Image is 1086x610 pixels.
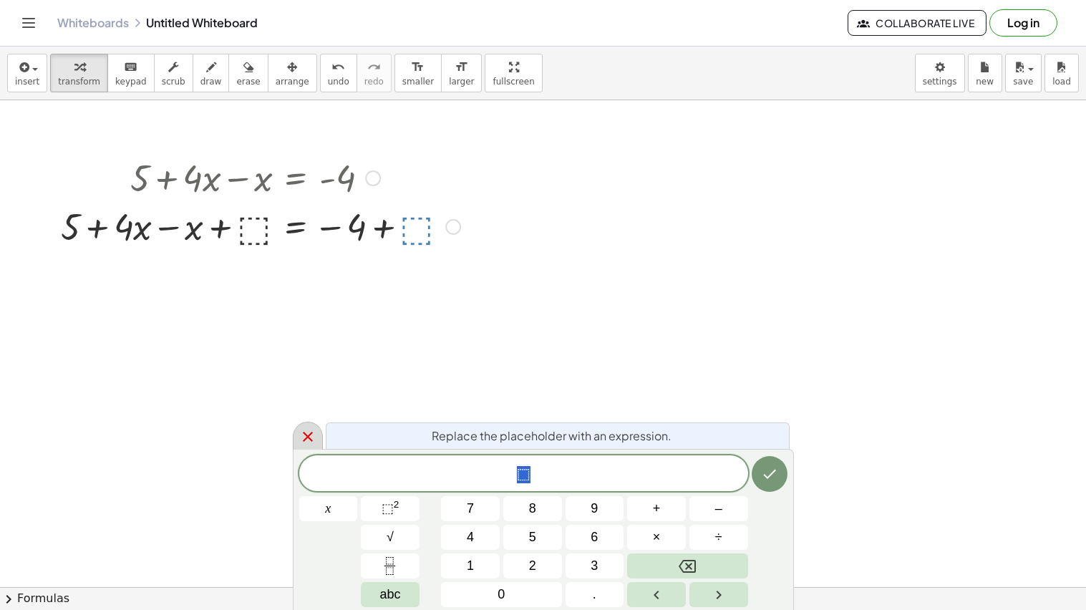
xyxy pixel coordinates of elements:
[328,77,349,87] span: undo
[593,585,596,604] span: .
[485,54,542,92] button: fullscreen
[566,553,624,578] button: 3
[498,585,505,604] span: 0
[320,54,357,92] button: undoundo
[124,59,137,76] i: keyboard
[15,77,39,87] span: insert
[364,77,384,87] span: redo
[715,499,722,518] span: –
[361,496,420,521] button: Squared
[387,528,394,547] span: √
[17,11,40,34] button: Toggle navigation
[455,59,468,76] i: format_size
[503,496,562,521] button: 8
[848,10,986,36] button: Collaborate Live
[923,77,957,87] span: settings
[627,553,747,578] button: Backspace
[441,496,500,521] button: 7
[228,54,268,92] button: erase
[449,77,474,87] span: larger
[591,556,598,576] span: 3
[591,528,598,547] span: 6
[467,556,474,576] span: 1
[627,496,686,521] button: Plus
[107,54,155,92] button: keyboardkeypad
[627,582,686,607] button: Left arrow
[467,499,474,518] span: 7
[1005,54,1042,92] button: save
[402,77,434,87] span: smaller
[394,499,399,510] sup: 2
[529,499,536,518] span: 8
[503,525,562,550] button: 5
[382,501,394,515] span: ⬚
[154,54,193,92] button: scrub
[58,77,100,87] span: transform
[394,54,442,92] button: format_sizesmaller
[493,77,534,87] span: fullscreen
[968,54,1002,92] button: new
[57,16,129,30] a: Whiteboards
[653,528,661,547] span: ×
[591,499,598,518] span: 9
[529,528,536,547] span: 5
[361,582,420,607] button: Alphabet
[331,59,345,76] i: undo
[976,77,994,87] span: new
[236,77,260,87] span: erase
[200,77,222,87] span: draw
[276,77,309,87] span: arrange
[989,9,1057,37] button: Log in
[299,496,358,521] button: x
[7,54,47,92] button: insert
[627,525,686,550] button: Times
[467,528,474,547] span: 4
[411,59,425,76] i: format_size
[367,59,381,76] i: redo
[689,582,748,607] button: Right arrow
[268,54,317,92] button: arrange
[361,553,420,578] button: Fraction
[357,54,392,92] button: redoredo
[689,525,748,550] button: Divide
[503,553,562,578] button: 2
[441,525,500,550] button: 4
[860,16,974,29] span: Collaborate Live
[441,582,561,607] button: 0
[689,496,748,521] button: Minus
[441,553,500,578] button: 1
[566,582,624,607] button: .
[1044,54,1079,92] button: load
[653,499,661,518] span: +
[193,54,230,92] button: draw
[1052,77,1071,87] span: load
[517,466,530,483] span: ⬚
[566,525,624,550] button: 6
[325,499,331,518] span: x
[915,54,965,92] button: settings
[1013,77,1033,87] span: save
[715,528,722,547] span: ÷
[115,77,147,87] span: keypad
[379,585,400,604] span: abc
[566,496,624,521] button: 9
[50,54,108,92] button: transform
[529,556,536,576] span: 2
[752,456,787,492] button: Done
[162,77,185,87] span: scrub
[361,525,420,550] button: Square root
[432,427,672,445] span: Replace the placeholder with an expression.
[441,54,482,92] button: format_sizelarger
